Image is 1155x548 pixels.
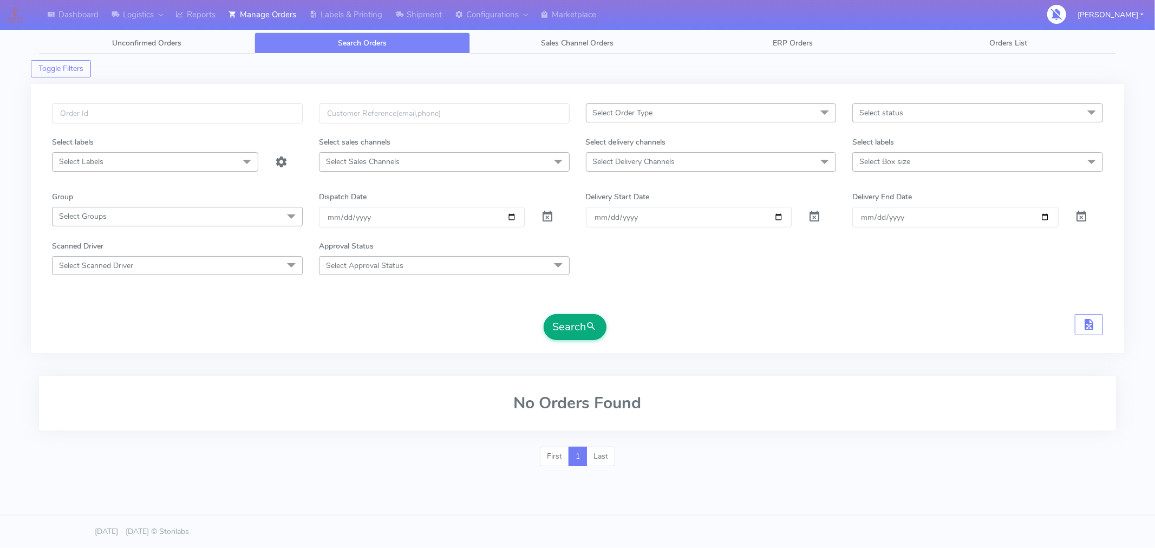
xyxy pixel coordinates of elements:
[989,38,1027,48] span: Orders List
[859,156,910,167] span: Select Box size
[326,156,400,167] span: Select Sales Channels
[59,156,103,167] span: Select Labels
[586,191,650,203] label: Delivery Start Date
[852,136,894,148] label: Select labels
[541,38,614,48] span: Sales Channel Orders
[52,103,303,123] input: Order Id
[593,156,675,167] span: Select Delivery Channels
[852,191,912,203] label: Delivery End Date
[52,191,73,203] label: Group
[593,108,653,118] span: Select Order Type
[773,38,813,48] span: ERP Orders
[1069,4,1152,26] button: [PERSON_NAME]
[569,447,587,466] a: 1
[52,394,1103,412] h2: No Orders Found
[52,136,94,148] label: Select labels
[338,38,387,48] span: Search Orders
[52,240,103,252] label: Scanned Driver
[31,60,91,77] button: Toggle Filters
[544,314,606,340] button: Search
[112,38,181,48] span: Unconfirmed Orders
[319,191,367,203] label: Dispatch Date
[39,32,1116,54] ul: Tabs
[59,211,107,221] span: Select Groups
[326,260,403,271] span: Select Approval Status
[586,136,666,148] label: Select delivery channels
[59,260,133,271] span: Select Scanned Driver
[859,108,903,118] span: Select status
[319,103,570,123] input: Customer Reference(email,phone)
[319,136,390,148] label: Select sales channels
[319,240,374,252] label: Approval Status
